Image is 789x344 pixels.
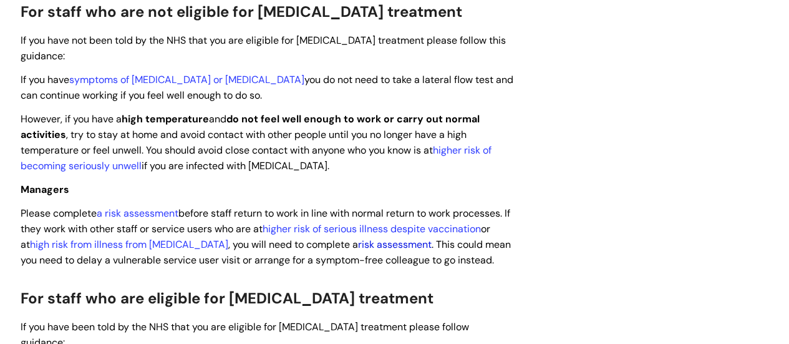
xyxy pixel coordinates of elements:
[21,34,506,62] span: If you have not been told by the NHS that you are eligible for [MEDICAL_DATA] treatment please fo...
[69,73,304,86] a: symptoms of [MEDICAL_DATA] or [MEDICAL_DATA]
[21,112,480,141] strong: do not feel well enough to work or carry out normal activities
[21,2,462,21] span: For staff who are not eligible for [MEDICAL_DATA] treatment
[122,112,209,125] strong: high temperature
[21,183,69,196] strong: Managers
[97,207,178,220] a: a risk assessment
[30,238,228,251] a: high risk from illness from [MEDICAL_DATA]
[263,222,481,235] a: higher risk of serious illness despite vaccination
[358,238,432,251] a: risk assessment
[21,112,491,172] span: However, if you have a and , try to stay at home and avoid contact with other people until you no...
[21,207,511,266] span: Please complete before staff return to work in line with normal return to work processes. If they...
[21,144,491,172] a: higher risk of becoming seriously unwell
[21,73,513,102] span: If you have you do not need to take a lateral flow test and can continue working if you feel well...
[21,288,433,308] span: For staff who are eligible for [MEDICAL_DATA] treatment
